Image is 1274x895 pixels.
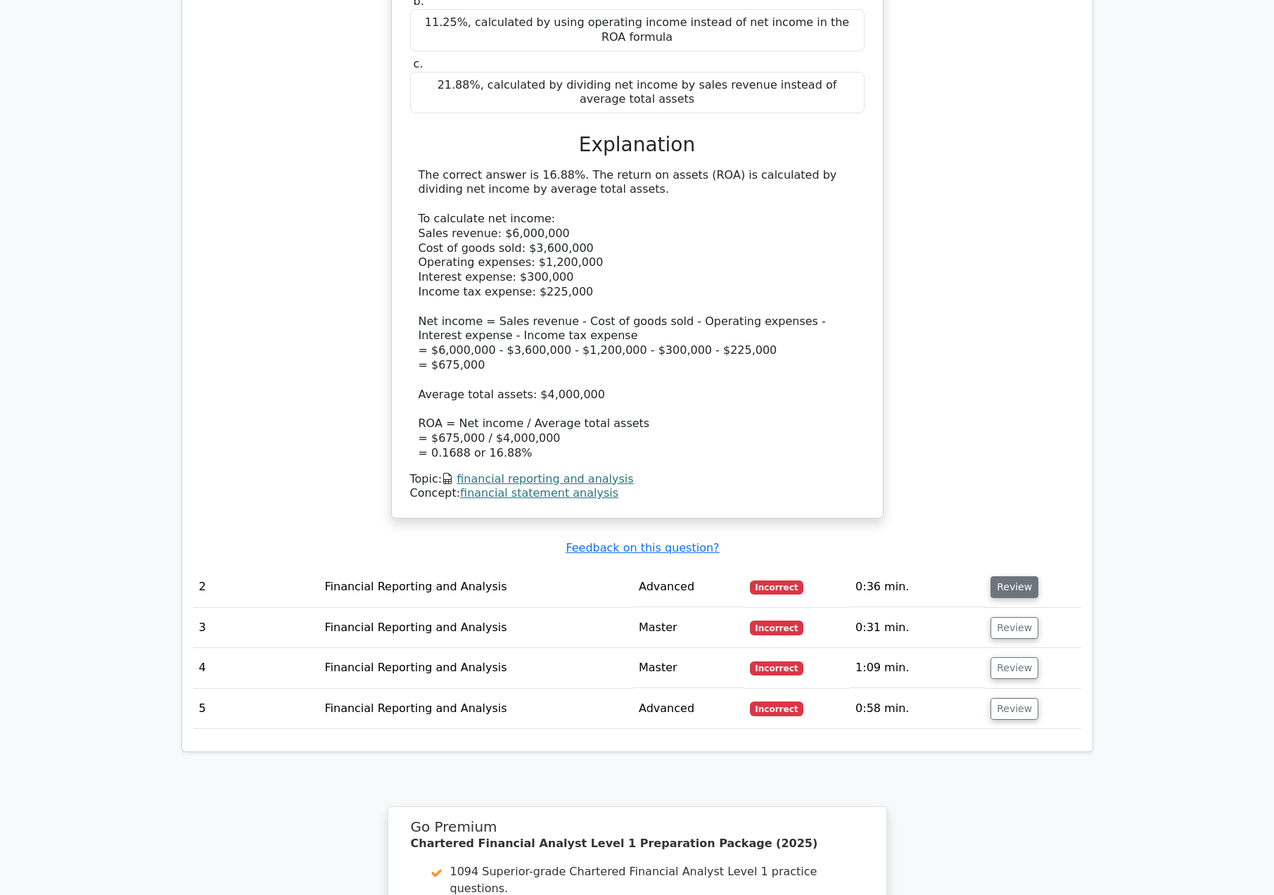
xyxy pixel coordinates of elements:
div: The correct answer is 16.88%. The return on assets (ROA) is calculated by dividing net income by ... [419,168,856,461]
td: 0:58 min. [850,689,985,729]
span: Incorrect [750,580,804,595]
td: 2 [193,567,319,607]
a: financial reporting and analysis [457,472,633,485]
div: Topic: [410,472,865,487]
td: 4 [193,648,319,688]
span: c. [414,57,423,70]
td: Advanced [633,689,744,729]
td: Financial Reporting and Analysis [319,648,634,688]
td: 1:09 min. [850,648,985,688]
td: Financial Reporting and Analysis [319,689,634,729]
button: Review [990,617,1038,639]
span: Incorrect [750,661,804,675]
div: Concept: [410,486,865,501]
td: 0:31 min. [850,608,985,648]
div: 21.88%, calculated by dividing net income by sales revenue instead of average total assets [410,72,865,114]
td: Master [633,648,744,688]
td: 3 [193,608,319,648]
td: 5 [193,689,319,729]
td: Advanced [633,567,744,607]
button: Review [990,698,1038,720]
td: 0:36 min. [850,567,985,607]
span: Incorrect [750,702,804,716]
button: Review [990,657,1038,679]
td: Financial Reporting and Analysis [319,567,634,607]
h3: Explanation [419,133,856,157]
div: 11.25%, calculated by using operating income instead of net income in the ROA formula [410,9,865,51]
td: Master [633,608,744,648]
td: Financial Reporting and Analysis [319,608,634,648]
a: Feedback on this question? [566,541,719,554]
span: Incorrect [750,621,804,635]
a: financial statement analysis [460,486,618,500]
button: Review [990,576,1038,598]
